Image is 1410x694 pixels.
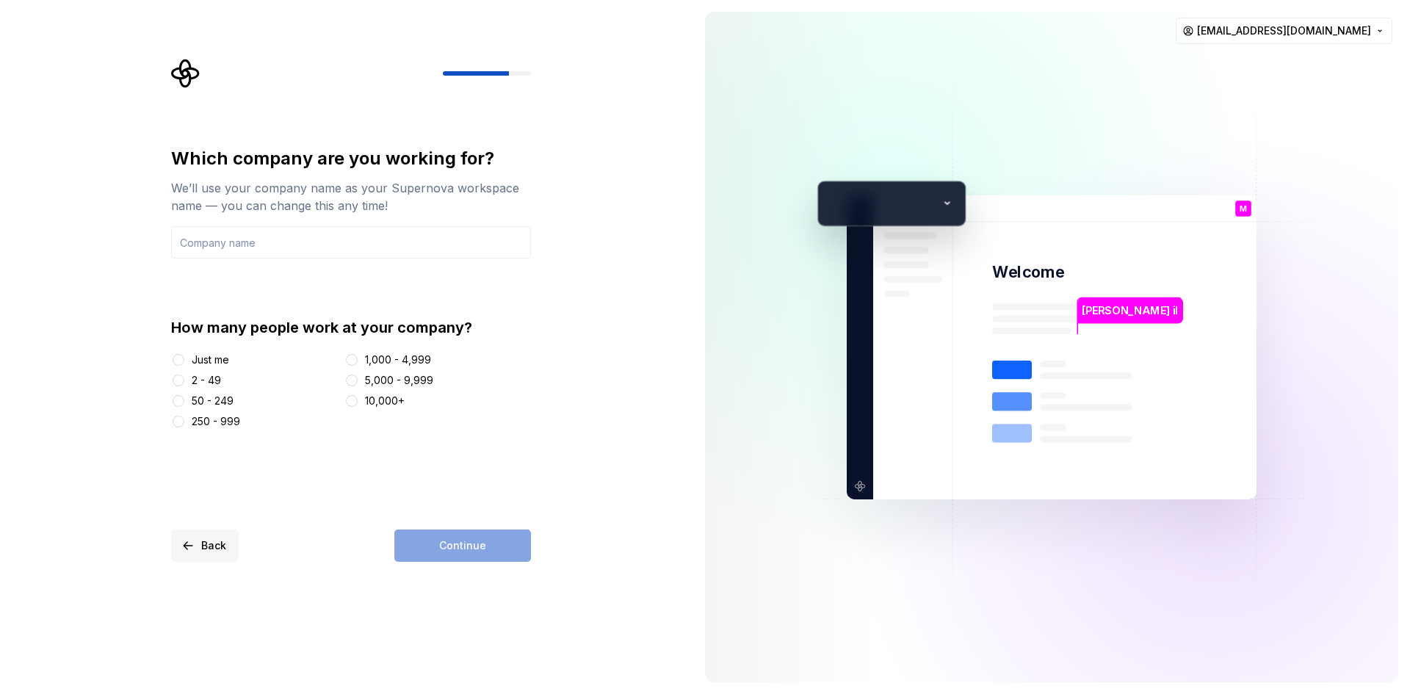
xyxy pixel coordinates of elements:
[171,179,531,214] div: We’ll use your company name as your Supernova workspace name — you can change this any time!
[192,373,221,388] div: 2 - 49
[171,147,531,170] div: Which company are you working for?
[365,394,405,408] div: 10,000+
[1082,302,1178,318] p: [PERSON_NAME] il
[171,529,239,562] button: Back
[1197,24,1371,38] span: [EMAIL_ADDRESS][DOMAIN_NAME]
[192,414,240,429] div: 250 - 999
[171,59,200,88] svg: Supernova Logo
[171,317,531,338] div: How many people work at your company?
[192,353,229,367] div: Just me
[365,353,431,367] div: 1,000 - 4,999
[201,538,226,553] span: Back
[192,394,234,408] div: 50 - 249
[1240,204,1247,212] p: M
[365,373,433,388] div: 5,000 - 9,999
[1176,18,1392,44] button: [EMAIL_ADDRESS][DOMAIN_NAME]
[992,261,1064,283] p: Welcome
[171,226,531,259] input: Company name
